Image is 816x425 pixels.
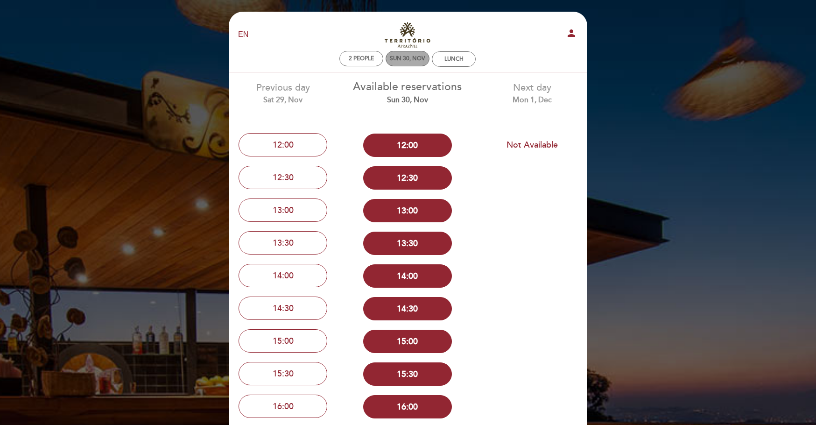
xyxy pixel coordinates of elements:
button: 15:30 [239,362,327,385]
div: Sun 30, Nov [390,55,425,62]
button: Not Available [488,133,577,156]
button: 15:30 [363,362,452,386]
div: Mon 1, Dec [477,95,587,106]
i: person [566,28,577,39]
button: 16:00 [239,395,327,418]
button: 12:00 [363,134,452,157]
div: Previous day [228,81,338,105]
button: 13:30 [239,231,327,255]
button: 13:00 [363,199,452,222]
div: Sun 30, Nov [352,95,463,106]
button: 13:00 [239,198,327,222]
button: 13:30 [363,232,452,255]
a: Aprazível [349,22,466,48]
button: 14:00 [239,264,327,287]
button: person [566,28,577,42]
div: Available reservations [352,79,463,106]
button: 16:00 [363,395,452,418]
div: Lunch [444,56,464,63]
button: 12:30 [239,166,327,189]
div: Sat 29, Nov [228,95,338,106]
button: 14:00 [363,264,452,288]
button: 15:00 [363,330,452,353]
span: 2 people [349,55,374,62]
button: 15:00 [239,329,327,353]
button: 12:30 [363,166,452,190]
button: 12:00 [239,133,327,156]
div: Next day [477,81,587,105]
button: 14:30 [239,297,327,320]
button: 14:30 [363,297,452,320]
